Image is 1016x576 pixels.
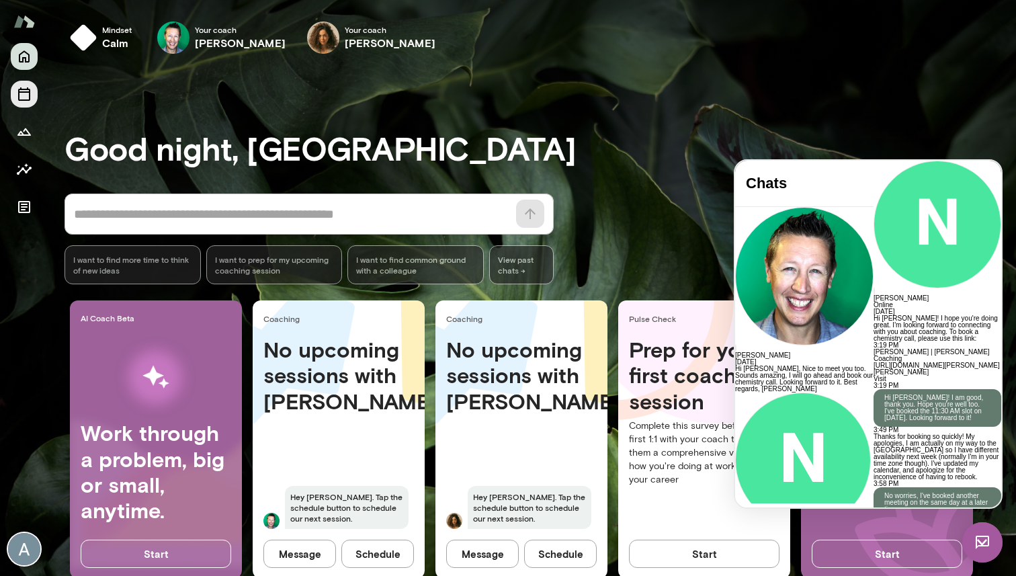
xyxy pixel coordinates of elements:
[195,35,286,51] h6: [PERSON_NAME]
[11,194,38,220] button: Documents
[138,273,266,320] p: Thanks for booking so quickly! My apologies, I am actually on my way to the [GEOGRAPHIC_DATA] so ...
[345,24,435,35] span: Your coach
[65,16,142,59] button: Mindsetcalm
[81,313,237,323] span: AI Coach Beta
[356,254,475,276] span: I want to find common ground with a colleague
[11,14,128,32] h4: Chats
[11,156,38,183] button: Insights
[629,337,779,414] h4: Prep for your first coaching session
[81,540,231,568] button: Start
[138,221,163,229] span: 3:19 PM
[11,118,38,145] button: Growth Plan
[263,513,280,529] img: Brian Lawrence Lawrence
[65,245,201,284] div: I want to find more time to think of new ideas
[524,540,597,568] button: Schedule
[138,147,159,155] span: [DATE]
[489,245,554,284] span: View past chats ->
[73,254,192,276] span: I want to find more time to think of new ideas
[81,420,231,524] h4: Work through a problem, big or small, anytime.
[446,337,597,414] h4: No upcoming sessions with [PERSON_NAME]
[629,313,765,324] span: Pulse Check
[307,22,339,54] img: Najla Elmachtoub
[446,513,462,529] img: Najla Elmachtoub Elmachtoub
[629,540,779,568] button: Start
[195,24,286,35] span: Your coach
[13,9,35,34] img: Mento
[341,540,414,568] button: Schedule
[138,319,163,327] span: 3:58 PM
[138,201,265,215] a: [URL][DOMAIN_NAME][PERSON_NAME][PERSON_NAME]
[70,24,97,51] img: mindset
[285,486,409,529] span: Hey [PERSON_NAME]. Tap the schedule button to schedule our next session.
[11,43,38,70] button: Home
[206,245,343,284] div: I want to prep for my upcoming coaching session
[263,337,414,414] h4: No upcoming sessions with [PERSON_NAME]
[263,540,336,568] button: Message
[11,81,38,108] button: Sessions
[96,335,216,420] img: AI Workflows
[65,129,1016,167] h3: Good night, [GEOGRAPHIC_DATA]
[138,155,266,181] p: Hi [PERSON_NAME]! I hope you're doing great. I'm looking forward to connecting with you about coa...
[215,254,334,276] span: I want to prep for my upcoming coaching session
[149,332,255,352] p: No worries, I've booked another meeting on the same day at a later time
[138,140,158,148] span: Online
[138,181,163,188] span: 3:19 PM
[102,24,132,35] span: Mindset
[149,234,255,261] p: Hi [PERSON_NAME]! I am good, thank you. Hope you're well too. I've booked the 11:30 AM slot on [D...
[138,214,151,222] a: Visit
[102,35,132,51] h6: calm
[138,134,266,141] h6: [PERSON_NAME]
[138,265,163,273] span: 3:49 PM
[138,188,255,202] span: [PERSON_NAME] | [PERSON_NAME] Coaching
[157,22,189,54] img: Brian Lawrence
[263,313,419,324] span: Coaching
[298,16,445,59] div: Najla ElmachtoubYour coach[PERSON_NAME]
[446,540,519,568] button: Message
[8,533,40,565] img: Akarsh Khatagalli
[347,245,484,284] div: I want to find common ground with a colleague
[468,486,591,529] span: Hey [PERSON_NAME]. Tap the schedule button to schedule our next session.
[446,313,602,324] span: Coaching
[629,419,779,487] p: Complete this survey before your first 1:1 with your coach to give them a comprehensive view on h...
[812,540,962,568] button: Start
[345,35,435,51] h6: [PERSON_NAME]
[148,16,295,59] div: Brian LawrenceYour coach[PERSON_NAME]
